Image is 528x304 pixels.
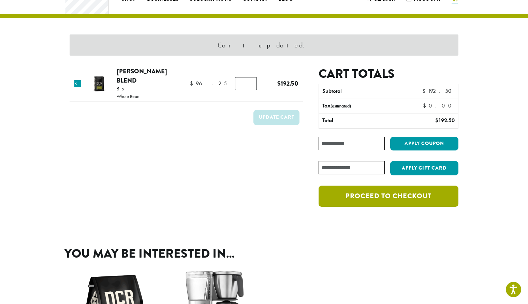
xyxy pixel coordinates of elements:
[319,67,458,81] h2: Cart totals
[117,67,167,85] a: [PERSON_NAME] Blend
[277,79,281,88] span: $
[331,103,351,109] small: (estimated)
[422,87,428,95] span: $
[319,186,458,207] a: Proceed to checkout
[190,80,227,87] bdi: 96.25
[253,110,299,125] button: Update cart
[390,137,458,151] button: Apply coupon
[319,114,402,128] th: Total
[319,99,417,113] th: Tax
[88,73,110,95] img: Howie's Blend
[70,34,458,56] div: Cart updated.
[319,84,402,99] th: Subtotal
[423,102,455,109] bdi: 0.00
[235,77,257,90] input: Product quantity
[423,102,429,109] span: $
[422,87,455,95] bdi: 192.50
[435,117,455,124] bdi: 192.50
[390,161,458,175] button: Apply Gift Card
[277,79,298,88] bdi: 192.50
[190,80,196,87] span: $
[117,94,140,99] p: Whole Bean
[64,246,464,261] h2: You may be interested in…
[74,80,81,87] a: Remove this item
[117,86,140,91] p: 5 lb
[435,117,438,124] span: $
